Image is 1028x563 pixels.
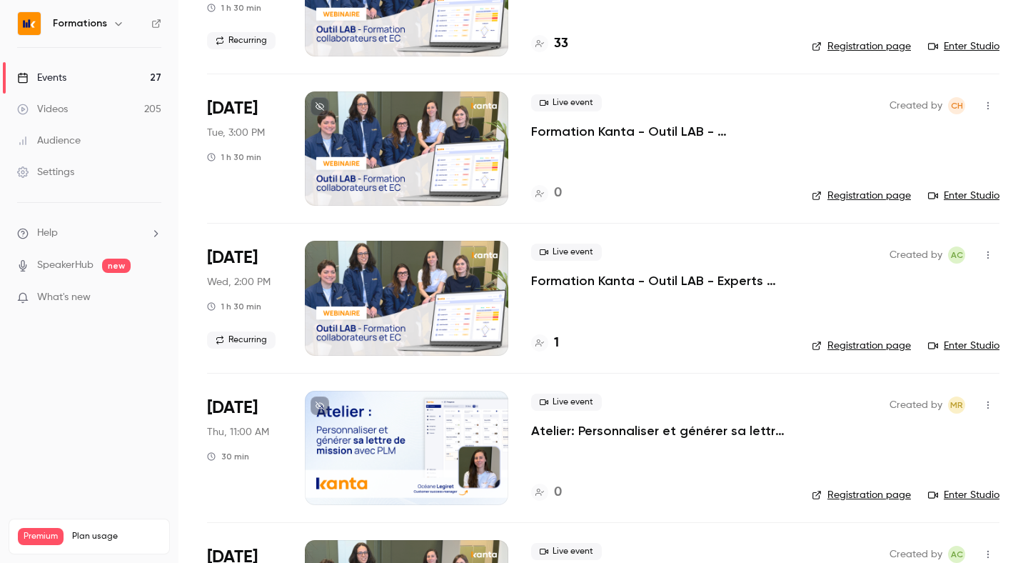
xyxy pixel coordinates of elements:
div: Videos [17,102,68,116]
span: [DATE] [207,397,258,419]
span: Live event [531,394,602,411]
span: Live event [531,543,602,560]
span: Created by [890,397,942,414]
h4: 0 [554,483,562,502]
span: Premium [18,528,64,545]
a: Formation Kanta - Outil LAB - [PERSON_NAME] [531,123,789,140]
div: 30 min [207,451,249,462]
h4: 33 [554,34,568,54]
div: Events [17,71,66,85]
span: Tue, 3:00 PM [207,126,265,140]
span: Anaïs Cachelou [948,546,965,563]
span: AC [951,546,963,563]
span: Anaïs Cachelou [948,246,965,264]
div: 1 h 30 min [207,301,261,312]
span: Chloé Hauvel [948,97,965,114]
iframe: Noticeable Trigger [144,292,161,304]
a: Enter Studio [928,339,999,353]
span: Created by [890,97,942,114]
span: Recurring [207,32,276,49]
div: 1 h 30 min [207,2,261,14]
div: Audience [17,134,81,148]
div: Settings [17,165,74,179]
a: Enter Studio [928,39,999,54]
div: Oct 1 Wed, 2:00 PM (Europe/Paris) [207,241,282,355]
span: Live event [531,94,602,111]
span: CH [951,97,963,114]
span: Marion Roquet [948,397,965,414]
span: Wed, 2:00 PM [207,275,271,289]
a: 33 [531,34,568,54]
span: Plan usage [72,531,161,542]
span: [DATE] [207,246,258,269]
span: [DATE] [207,97,258,120]
a: Registration page [812,488,911,502]
a: Formation Kanta - Outil LAB - Experts Comptables & Collaborateurs [531,272,789,289]
div: Sep 30 Tue, 3:00 PM (Europe/Paris) [207,91,282,206]
a: 1 [531,334,559,353]
a: Registration page [812,339,911,353]
h4: 0 [554,184,562,203]
span: Help [37,226,58,241]
li: help-dropdown-opener [17,226,161,241]
span: Recurring [207,332,276,349]
a: 0 [531,483,562,502]
h6: Formations [53,16,107,31]
span: Live event [531,244,602,261]
span: Created by [890,246,942,264]
a: Enter Studio [928,488,999,502]
span: What's new [37,290,91,305]
span: Thu, 11:00 AM [207,425,269,439]
a: Registration page [812,189,911,203]
a: Atelier: Personnaliser et générer sa lettre de mission avec PLM [531,422,789,439]
div: Oct 2 Thu, 11:00 AM (Europe/Paris) [207,391,282,505]
span: new [102,259,131,273]
a: 0 [531,184,562,203]
div: 1 h 30 min [207,151,261,163]
a: SpeakerHub [37,258,94,273]
a: Registration page [812,39,911,54]
a: Enter Studio [928,189,999,203]
span: Created by [890,546,942,563]
span: MR [950,397,963,414]
img: Formations [18,12,41,35]
h4: 1 [554,334,559,353]
span: AC [951,246,963,264]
